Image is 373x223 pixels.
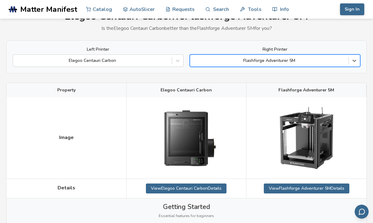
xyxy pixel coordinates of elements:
span: Property [57,88,76,93]
button: Sign In [340,3,364,15]
label: Right Printer [190,47,361,52]
input: Elegoo Centauri Carbon [16,58,17,63]
span: Details [58,185,75,191]
label: Left Printer [13,47,184,52]
a: ViewFlashforge Adventurer 5MDetails [264,184,349,193]
span: Matter Manifest [20,5,77,14]
span: Image [59,135,74,140]
img: Flashforge Adventurer 5M [275,107,338,169]
a: ViewElegoo Centauri CarbonDetails [146,184,226,193]
img: Elegoo Centauri Carbon [155,102,217,174]
span: Getting Started [163,203,210,211]
span: Essential features for beginners [159,214,214,218]
span: Elegoo Centauri Carbon [161,88,212,93]
h1: Elegoo Centauri Carbon vs Flashforge Adventurer 5M [6,11,367,22]
p: Is the Elegoo Centauri Carbon better than the Flashforge Adventurer 5M for you? [6,26,367,31]
button: Send feedback via email [355,205,369,219]
span: Flashforge Adventurer 5M [278,88,334,93]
